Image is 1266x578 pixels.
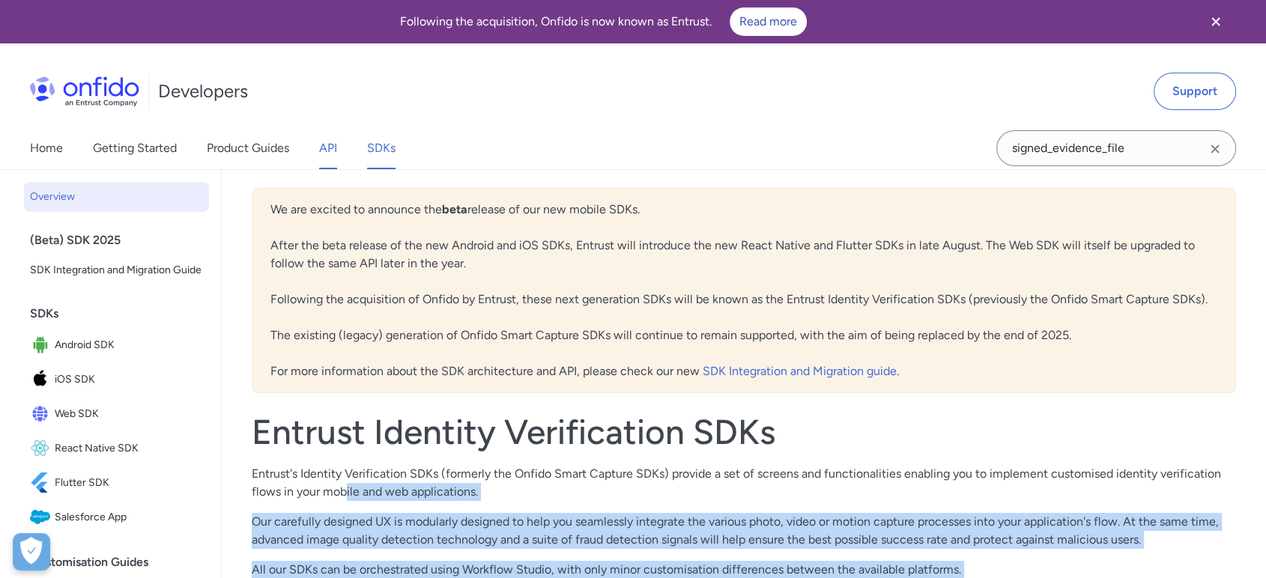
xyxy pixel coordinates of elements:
a: IconWeb SDKWeb SDK [24,398,209,431]
a: Support [1154,73,1236,110]
img: IconFlutter SDK [30,472,55,493]
img: IconReact Native SDK [30,438,55,459]
div: SDKs [30,299,215,329]
svg: Clear search field button [1206,140,1224,158]
button: Close banner [1188,3,1244,40]
button: Open Preferences [13,533,50,571]
p: Our carefully designed UX is modularly designed to help you seamlessly integrate the various phot... [252,513,1236,549]
div: Following the acquisition, Onfido is now known as Entrust. [18,7,1188,36]
a: IconFlutter SDKFlutter SDK [24,466,209,499]
span: iOS SDK [55,369,203,390]
div: We are excited to announce the release of our new mobile SDKs. After the beta release of the new ... [252,188,1236,393]
a: IconiOS SDKiOS SDK [24,363,209,396]
a: Product Guides [207,127,289,169]
a: SDK Integration and Migration Guide [24,255,209,285]
input: Onfido search input field [996,130,1236,166]
div: (Beta) SDK 2025 [30,225,215,255]
span: SDK Integration and Migration Guide [30,261,203,279]
img: IconiOS SDK [30,369,55,390]
a: IconAndroid SDKAndroid SDK [24,329,209,362]
a: Read more [730,7,807,36]
span: Overview [30,188,203,206]
span: Web SDK [55,404,203,425]
h1: Developers [158,79,248,103]
span: Salesforce App [55,507,203,528]
div: Cookie Preferences [13,533,50,571]
span: React Native SDK [55,438,203,459]
img: IconSalesforce App [30,507,55,528]
a: IconReact Native SDKReact Native SDK [24,432,209,465]
span: Flutter SDK [55,472,203,493]
b: beta [442,202,467,216]
img: IconWeb SDK [30,404,55,425]
svg: Close banner [1207,13,1225,31]
a: Home [30,127,63,169]
h1: Entrust Identity Verification SDKs [252,411,1236,453]
a: IconSalesforce AppSalesforce App [24,501,209,534]
img: IconAndroid SDK [30,335,55,356]
p: Entrust's Identity Verification SDKs (formerly the Onfido Smart Capture SDKs) provide a set of sc... [252,465,1236,501]
a: API [319,127,337,169]
span: Android SDK [55,335,203,356]
a: Overview [24,182,209,212]
a: SDKs [367,127,396,169]
a: Getting Started [93,127,177,169]
div: Customisation Guides [30,547,215,577]
a: SDK Integration and Migration guide [703,364,897,378]
img: Onfido Logo [30,76,139,106]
